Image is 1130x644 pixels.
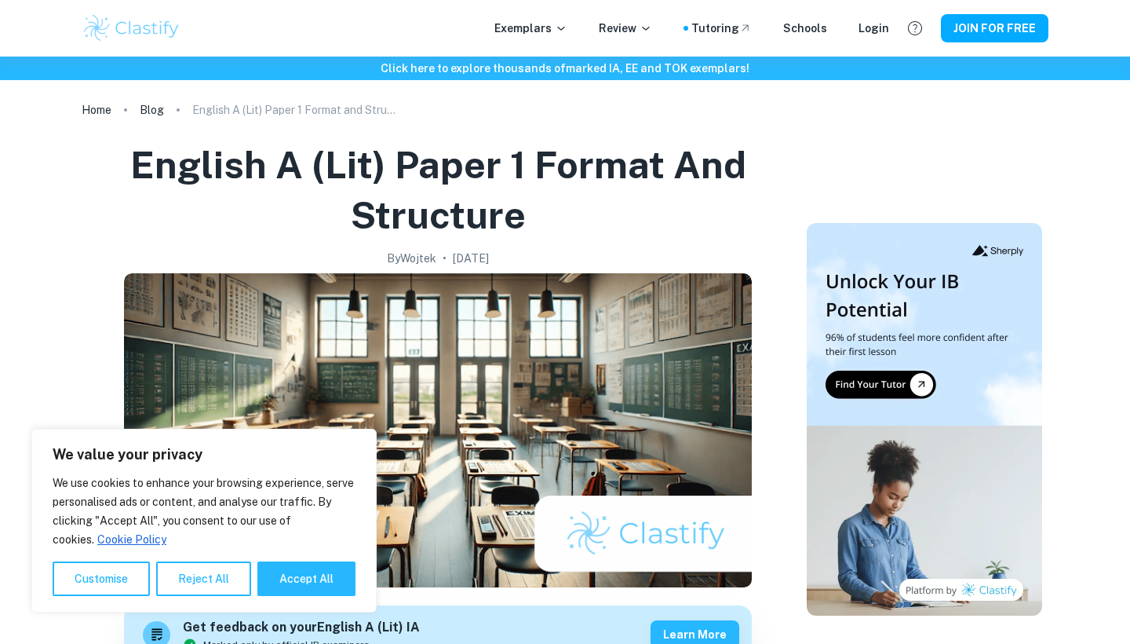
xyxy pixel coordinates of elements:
a: Login [858,20,889,37]
p: English A (Lit) Paper 1 Format and Structure [192,101,396,119]
h2: [DATE] [453,250,489,267]
h6: Get feedback on your English A (Lit) IA [183,618,420,638]
h1: English A (Lit) Paper 1 Format and Structure [88,140,788,240]
h2: By Wojtek [387,250,436,267]
p: Exemplars [494,20,567,37]
h6: Click here to explore thousands of marked IA, EE and TOK exemplars ! [3,60,1127,77]
p: • [443,250,447,267]
img: English A (Lit) Paper 1 Format and Structure cover image [124,273,752,587]
a: Home [82,99,111,121]
div: We value your privacy [31,429,377,613]
a: Blog [140,99,164,121]
button: JOIN FOR FREE [941,14,1048,42]
img: Thumbnail [807,223,1042,616]
button: Customise [53,562,150,596]
button: Reject All [156,562,251,596]
a: Cookie Policy [97,532,167,547]
p: Review [599,20,652,37]
button: Accept All [257,562,355,596]
a: Tutoring [691,20,752,37]
button: Help and Feedback [902,15,928,42]
img: Clastify logo [82,13,181,44]
p: We value your privacy [53,445,355,464]
a: Schools [783,20,827,37]
p: We use cookies to enhance your browsing experience, serve personalised ads or content, and analys... [53,474,355,549]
